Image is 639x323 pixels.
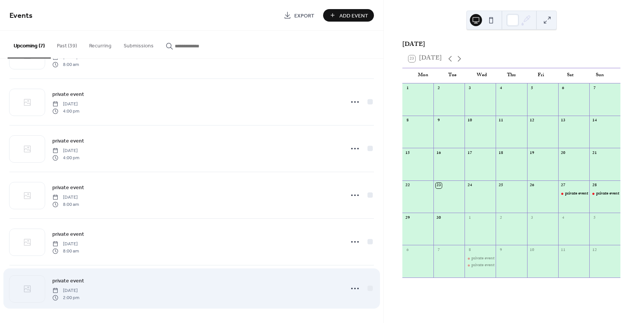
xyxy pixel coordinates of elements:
[585,68,614,83] div: Sun
[467,68,497,83] div: Wed
[471,256,495,262] div: private event
[405,150,410,156] div: 15
[558,191,589,197] div: private event
[596,191,619,197] div: private event
[408,68,438,83] div: Mon
[52,137,84,145] span: private event
[52,61,79,68] span: 8:00 am
[436,86,441,91] div: 2
[52,101,79,108] span: [DATE]
[405,86,410,91] div: 1
[52,147,79,154] span: [DATE]
[9,8,33,23] span: Events
[436,183,441,188] div: 23
[52,277,84,285] span: private event
[465,262,496,269] div: private event
[52,248,79,254] span: 8:00 am
[498,86,504,91] div: 4
[52,184,84,192] span: private event
[118,31,160,58] button: Submissions
[339,12,368,20] span: Add Event
[529,150,535,156] div: 19
[52,230,84,238] a: private event
[498,118,504,124] div: 11
[52,194,79,201] span: [DATE]
[323,9,374,22] button: Add Event
[589,191,620,197] div: private event
[498,150,504,156] div: 18
[405,118,410,124] div: 8
[402,41,620,50] div: [DATE]
[465,256,496,262] div: private event
[8,31,51,58] button: Upcoming (7)
[560,86,566,91] div: 6
[467,215,473,221] div: 1
[467,86,473,91] div: 3
[467,247,473,253] div: 8
[467,183,473,188] div: 24
[498,215,504,221] div: 2
[52,108,79,114] span: 4:00 pm
[436,118,441,124] div: 9
[560,118,566,124] div: 13
[560,247,566,253] div: 11
[565,191,588,197] div: private event
[560,150,566,156] div: 20
[498,247,504,253] div: 9
[529,215,535,221] div: 3
[405,183,410,188] div: 22
[592,118,597,124] div: 14
[405,247,410,253] div: 6
[560,215,566,221] div: 4
[529,118,535,124] div: 12
[278,9,320,22] a: Export
[52,136,84,145] a: private event
[467,118,473,124] div: 10
[592,86,597,91] div: 7
[526,68,556,83] div: Fri
[52,294,79,301] span: 2:00 pm
[52,154,79,161] span: 4:00 pm
[529,86,535,91] div: 5
[438,68,468,83] div: Tue
[529,247,535,253] div: 10
[592,150,597,156] div: 21
[497,68,526,83] div: Thu
[83,31,118,58] button: Recurring
[592,183,597,188] div: 28
[51,31,83,58] button: Past (39)
[498,183,504,188] div: 25
[556,68,585,83] div: Sat
[529,183,535,188] div: 26
[592,247,597,253] div: 12
[467,150,473,156] div: 17
[405,215,410,221] div: 29
[436,215,441,221] div: 30
[436,247,441,253] div: 7
[52,276,84,285] a: private event
[52,90,84,99] a: private event
[52,287,79,294] span: [DATE]
[436,150,441,156] div: 16
[592,215,597,221] div: 5
[52,91,84,99] span: private event
[52,241,79,248] span: [DATE]
[52,201,79,208] span: 8:00 am
[294,12,314,20] span: Export
[52,183,84,192] a: private event
[471,262,495,269] div: private event
[560,183,566,188] div: 27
